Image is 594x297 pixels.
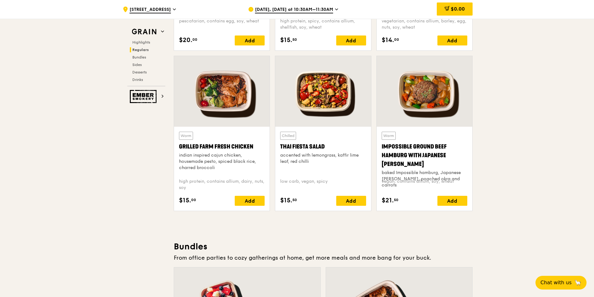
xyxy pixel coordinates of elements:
[132,48,149,52] span: Regulars
[174,253,473,262] div: From office parties to cozy gatherings at home, get more meals and more bang for your buck.
[451,6,465,12] span: $0.00
[382,196,394,205] span: $21.
[535,276,587,290] button: Chat with us🦙
[382,170,467,188] div: baked Impossible hamburg, Japanese [PERSON_NAME], poached okra and carrots
[382,178,467,191] div: vegan, contains allium, soy, wheat
[179,18,265,31] div: pescatarian, contains egg, soy, wheat
[437,35,467,45] div: Add
[540,279,572,286] span: Chat with us
[280,196,292,205] span: $15.
[132,78,143,82] span: Drinks
[280,152,366,165] div: accented with lemongrass, kaffir lime leaf, red chilli
[280,132,296,140] div: Chilled
[280,142,366,151] div: Thai Fiesta Salad
[130,7,171,13] span: [STREET_ADDRESS]
[179,35,192,45] span: $20.
[336,196,366,206] div: Add
[292,197,297,202] span: 50
[336,35,366,45] div: Add
[132,40,150,45] span: Highlights
[192,37,197,42] span: 00
[574,279,582,286] span: 🦙
[280,178,366,191] div: low carb, vegan, spicy
[174,241,473,252] h3: Bundles
[255,7,333,13] span: [DATE], [DATE] at 10:30AM–11:30AM
[179,196,191,205] span: $15.
[130,90,158,103] img: Ember Smokery web logo
[292,37,297,42] span: 50
[280,18,366,31] div: high protein, spicy, contains allium, shellfish, soy, wheat
[179,152,265,171] div: indian inspired cajun chicken, housemade pesto, spiced black rice, charred broccoli
[130,26,158,37] img: Grain web logo
[235,35,265,45] div: Add
[437,196,467,206] div: Add
[179,178,265,191] div: high protein, contains allium, dairy, nuts, soy
[132,55,146,59] span: Bundles
[382,132,396,140] div: Warm
[394,37,399,42] span: 00
[132,70,147,74] span: Desserts
[191,197,196,202] span: 00
[132,63,142,67] span: Sides
[280,35,292,45] span: $15.
[394,197,398,202] span: 50
[235,196,265,206] div: Add
[382,35,394,45] span: $14.
[382,18,467,31] div: vegetarian, contains allium, barley, egg, nuts, soy, wheat
[382,142,467,168] div: Impossible Ground Beef Hamburg with Japanese [PERSON_NAME]
[179,142,265,151] div: Grilled Farm Fresh Chicken
[179,132,193,140] div: Warm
